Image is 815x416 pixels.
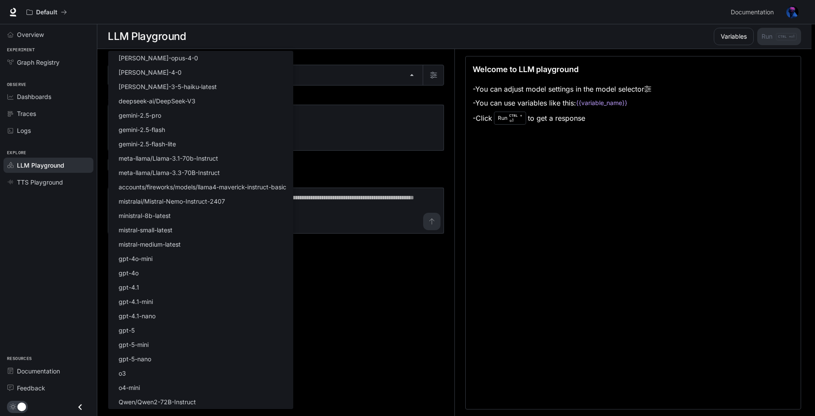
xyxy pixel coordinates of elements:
[119,182,286,191] p: accounts/fireworks/models/llama4-maverick-instruct-basic
[119,53,198,63] p: [PERSON_NAME]-opus-4-0
[119,283,139,292] p: gpt-4.1
[119,211,171,220] p: ministral-8b-latest
[119,68,182,77] p: [PERSON_NAME]-4-0
[119,354,151,363] p: gpt-5-nano
[119,254,152,263] p: gpt-4o-mini
[119,197,225,206] p: mistralai/Mistral-Nemo-Instruct-2407
[119,96,195,106] p: deepseek-ai/DeepSeek-V3
[119,125,165,134] p: gemini-2.5-flash
[119,168,220,177] p: meta-llama/Llama-3.3-70B-Instruct
[119,383,140,392] p: o4-mini
[119,297,153,306] p: gpt-4.1-mini
[119,369,126,378] p: o3
[119,154,218,163] p: meta-llama/Llama-3.1-70b-Instruct
[119,340,149,349] p: gpt-5-mini
[119,111,161,120] p: gemini-2.5-pro
[119,268,139,277] p: gpt-4o
[119,225,172,234] p: mistral-small-latest
[119,311,156,320] p: gpt-4.1-nano
[119,397,196,406] p: Qwen/Qwen2-72B-Instruct
[119,326,135,335] p: gpt-5
[119,82,217,91] p: [PERSON_NAME]-3-5-haiku-latest
[119,240,181,249] p: mistral-medium-latest
[119,139,176,149] p: gemini-2.5-flash-lite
